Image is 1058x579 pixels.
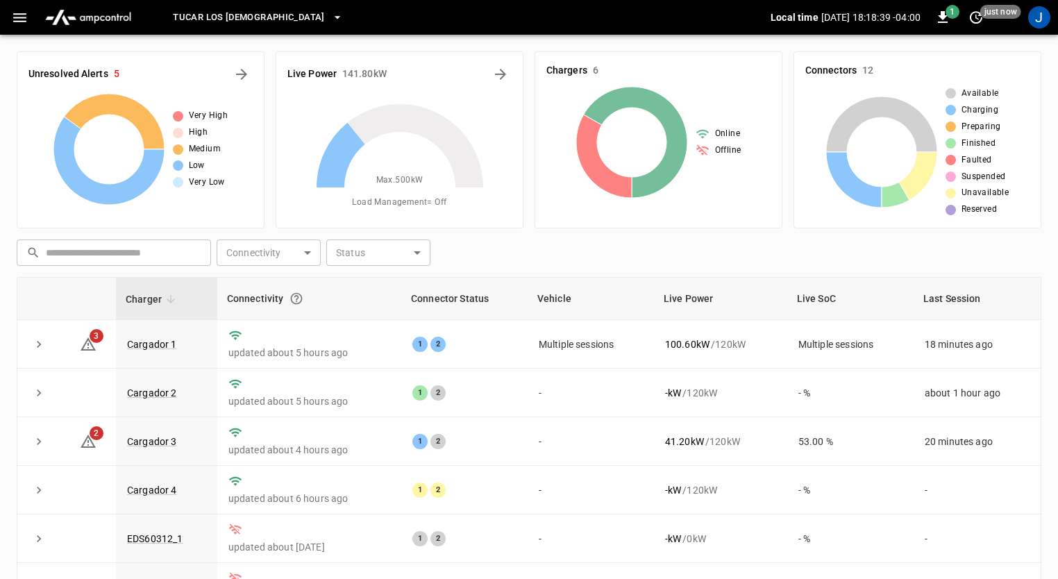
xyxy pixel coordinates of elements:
[489,63,512,85] button: Energy Overview
[352,196,446,210] span: Load Management = Off
[787,278,914,320] th: Live SoC
[127,533,183,544] a: EDS60312_1
[227,286,392,311] div: Connectivity
[771,10,818,24] p: Local time
[28,431,49,452] button: expand row
[230,63,253,85] button: All Alerts
[715,144,741,158] span: Offline
[946,5,959,19] span: 1
[228,346,390,360] p: updated about 5 hours ago
[528,369,654,417] td: -
[173,10,324,26] span: TUCAR LOS [DEMOGRAPHIC_DATA]
[528,320,654,369] td: Multiple sessions
[962,153,992,167] span: Faulted
[412,337,428,352] div: 1
[167,4,348,31] button: TUCAR LOS [DEMOGRAPHIC_DATA]
[528,417,654,466] td: -
[412,385,428,401] div: 1
[376,174,423,187] span: Max. 500 kW
[665,337,709,351] p: 100.60 kW
[665,435,704,448] p: 41.20 kW
[80,337,96,349] a: 3
[914,320,1041,369] td: 18 minutes ago
[528,466,654,514] td: -
[593,63,598,78] h6: 6
[126,291,180,308] span: Charger
[965,6,987,28] button: set refresh interval
[228,394,390,408] p: updated about 5 hours ago
[28,67,108,82] h6: Unresolved Alerts
[787,369,914,417] td: - %
[528,514,654,563] td: -
[287,67,337,82] h6: Live Power
[412,434,428,449] div: 1
[914,466,1041,514] td: -
[665,435,776,448] div: / 120 kW
[28,528,49,549] button: expand row
[28,480,49,501] button: expand row
[914,514,1041,563] td: -
[787,466,914,514] td: - %
[40,4,137,31] img: ampcontrol.io logo
[665,337,776,351] div: / 120 kW
[962,137,996,151] span: Finished
[787,320,914,369] td: Multiple sessions
[114,67,119,82] h6: 5
[189,176,225,190] span: Very Low
[430,434,446,449] div: 2
[189,159,205,173] span: Low
[665,386,776,400] div: / 120 kW
[430,385,446,401] div: 2
[127,485,177,496] a: Cargador 4
[342,67,387,82] h6: 141.80 kW
[546,63,587,78] h6: Chargers
[665,483,776,497] div: / 120 kW
[821,10,921,24] p: [DATE] 18:18:39 -04:00
[189,126,208,140] span: High
[127,436,177,447] a: Cargador 3
[787,514,914,563] td: - %
[80,435,96,446] a: 2
[189,142,221,156] span: Medium
[665,532,776,546] div: / 0 kW
[805,63,857,78] h6: Connectors
[284,286,309,311] button: Connection between the charger and our software.
[654,278,787,320] th: Live Power
[1028,6,1050,28] div: profile-icon
[430,482,446,498] div: 2
[862,63,873,78] h6: 12
[28,383,49,403] button: expand row
[127,339,177,350] a: Cargador 1
[528,278,654,320] th: Vehicle
[430,337,446,352] div: 2
[228,443,390,457] p: updated about 4 hours ago
[28,334,49,355] button: expand row
[914,369,1041,417] td: about 1 hour ago
[715,127,740,141] span: Online
[914,278,1041,320] th: Last Session
[962,120,1001,134] span: Preparing
[228,492,390,505] p: updated about 6 hours ago
[412,482,428,498] div: 1
[962,170,1006,184] span: Suspended
[665,483,681,497] p: - kW
[412,531,428,546] div: 1
[90,426,103,440] span: 2
[189,109,228,123] span: Very High
[962,87,999,101] span: Available
[430,531,446,546] div: 2
[401,278,528,320] th: Connector Status
[787,417,914,466] td: 53.00 %
[127,387,177,398] a: Cargador 2
[914,417,1041,466] td: 20 minutes ago
[962,103,998,117] span: Charging
[228,540,390,554] p: updated about [DATE]
[665,532,681,546] p: - kW
[665,386,681,400] p: - kW
[962,186,1009,200] span: Unavailable
[962,203,997,217] span: Reserved
[90,329,103,343] span: 3
[980,5,1021,19] span: just now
